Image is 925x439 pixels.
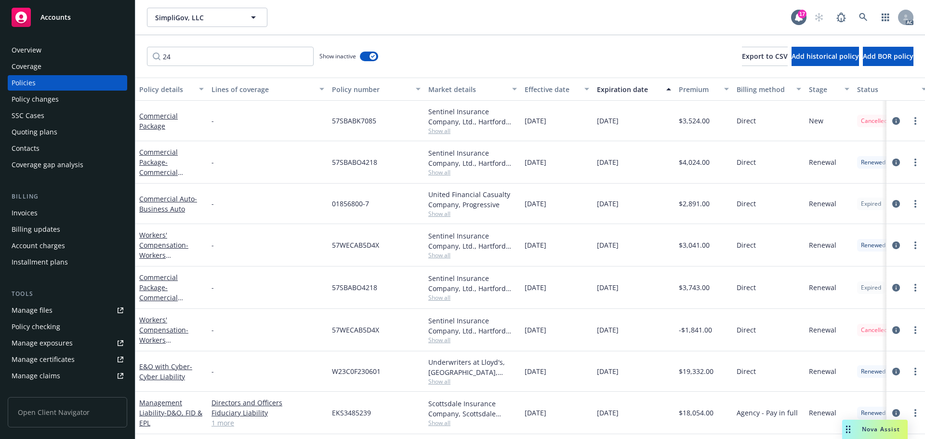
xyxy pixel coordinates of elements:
span: $2,891.00 [679,199,710,209]
button: Billing method [733,78,805,101]
a: circleInformation [890,239,902,251]
span: Renewal [809,325,836,335]
a: Coverage [8,59,127,74]
div: Coverage [12,59,41,74]
div: Invoices [12,205,38,221]
span: [DATE] [525,157,546,167]
a: Search [854,8,873,27]
span: 57SBABK7085 [332,116,376,126]
span: - Cyber Liability [139,362,192,381]
button: Nova Assist [842,420,908,439]
span: - [211,282,214,293]
span: $3,041.00 [679,240,710,250]
span: - Business Auto [139,194,197,213]
span: $18,054.00 [679,408,714,418]
span: Show all [428,419,517,427]
span: Show all [428,251,517,259]
a: Accounts [8,4,127,31]
span: 57WECAB5D4X [332,240,379,250]
span: Direct [737,325,756,335]
div: Expiration date [597,84,661,94]
div: Account charges [12,238,65,253]
button: Add BOR policy [863,47,913,66]
div: Stage [809,84,839,94]
button: Lines of coverage [208,78,328,101]
a: Workers' Compensation [139,315,188,355]
div: Underwriters at Lloyd's, [GEOGRAPHIC_DATA], [PERSON_NAME] of London, CRC Group [428,357,517,377]
span: Show all [428,210,517,218]
button: Effective date [521,78,593,101]
a: Commercial Package [139,147,178,187]
a: circleInformation [890,366,902,377]
div: Premium [679,84,718,94]
span: Show all [428,377,517,386]
span: - Commercial Package [139,283,183,312]
span: Renewed [861,241,885,250]
div: Policies [12,75,36,91]
span: 01856800-7 [332,199,369,209]
span: 57WECAB5D4X [332,325,379,335]
span: Add historical policy [792,52,859,61]
span: Show inactive [319,52,356,60]
span: Renewal [809,366,836,376]
a: Management Liability [139,398,202,427]
div: Sentinel Insurance Company, Ltd., Hartford Insurance Group [428,273,517,293]
span: [DATE] [597,240,619,250]
span: Direct [737,366,756,376]
div: Lines of coverage [211,84,314,94]
a: Policies [8,75,127,91]
span: Accounts [40,13,71,21]
span: - [211,240,214,250]
span: Expired [861,200,881,208]
a: 1 more [211,418,324,428]
span: [DATE] [525,116,546,126]
div: Scottsdale Insurance Company, Scottsdale Insurance Company (Nationwide), CRC Group [428,399,517,419]
span: EKS3485239 [332,408,371,418]
div: Billing method [737,84,791,94]
div: Billing updates [12,222,60,237]
div: Policy details [139,84,193,94]
div: Market details [428,84,506,94]
a: E&O with Cyber [139,362,192,381]
span: [DATE] [597,157,619,167]
div: Sentinel Insurance Company, Ltd., Hartford Insurance Group [428,316,517,336]
div: Tools [8,289,127,299]
a: Policy changes [8,92,127,107]
span: Show all [428,168,517,176]
span: Expired [861,283,881,292]
a: circleInformation [890,324,902,336]
a: Manage files [8,303,127,318]
span: Direct [737,282,756,293]
span: Direct [737,199,756,209]
span: [DATE] [597,325,619,335]
a: Fiduciary Liability [211,408,324,418]
a: circleInformation [890,282,902,293]
div: Drag to move [842,420,854,439]
span: Direct [737,157,756,167]
span: Manage exposures [8,335,127,351]
a: Installment plans [8,254,127,270]
span: Cancelled [861,326,887,334]
span: $3,743.00 [679,282,710,293]
span: Renewal [809,408,836,418]
a: Account charges [8,238,127,253]
a: Switch app [876,8,895,27]
span: - [211,366,214,376]
a: more [910,282,921,293]
span: - Workers Compensation [139,240,188,270]
div: Quoting plans [12,124,57,140]
span: [DATE] [525,199,546,209]
span: - [211,157,214,167]
a: Workers' Compensation [139,230,188,270]
a: Invoices [8,205,127,221]
button: Add historical policy [792,47,859,66]
div: Manage BORs [12,385,57,400]
span: Export to CSV [742,52,788,61]
span: [DATE] [597,408,619,418]
span: [DATE] [525,366,546,376]
div: Effective date [525,84,579,94]
a: Manage certificates [8,352,127,367]
span: Show all [428,127,517,135]
a: Manage BORs [8,385,127,400]
a: Coverage gap analysis [8,157,127,173]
